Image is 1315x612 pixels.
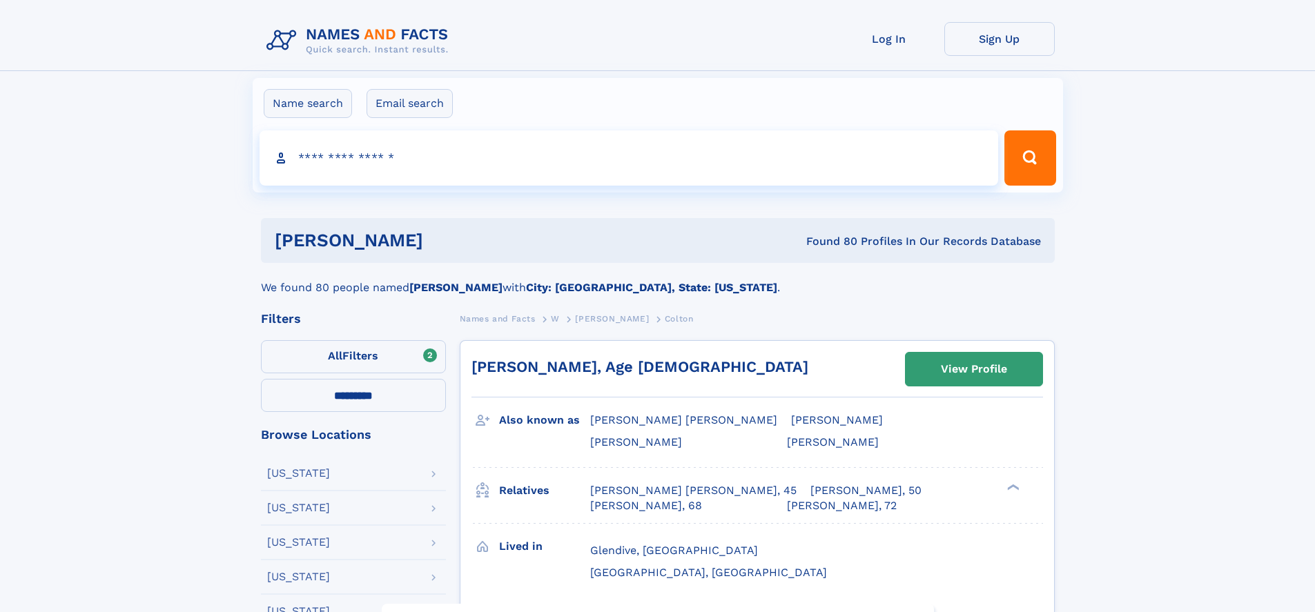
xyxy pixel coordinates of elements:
[810,483,922,498] a: [PERSON_NAME], 50
[590,498,702,513] a: [PERSON_NAME], 68
[267,502,330,513] div: [US_STATE]
[787,435,879,448] span: [PERSON_NAME]
[261,340,446,373] label: Filters
[575,310,649,327] a: [PERSON_NAME]
[499,479,590,502] h3: Relatives
[590,435,682,448] span: [PERSON_NAME]
[1004,130,1055,186] button: Search Button
[575,314,649,324] span: [PERSON_NAME]
[328,349,342,362] span: All
[260,130,999,186] input: search input
[665,314,694,324] span: Colton
[1004,482,1020,491] div: ❯
[267,468,330,479] div: [US_STATE]
[551,314,560,324] span: W
[590,483,797,498] a: [PERSON_NAME] [PERSON_NAME], 45
[791,413,883,426] span: [PERSON_NAME]
[267,571,330,582] div: [US_STATE]
[499,408,590,432] h3: Also known as
[614,234,1041,249] div: Found 80 Profiles In Our Records Database
[409,281,503,294] b: [PERSON_NAME]
[261,313,446,325] div: Filters
[551,310,560,327] a: W
[261,22,460,59] img: Logo Names and Facts
[787,498,897,513] a: [PERSON_NAME], 72
[590,566,827,579] span: [GEOGRAPHIC_DATA], [GEOGRAPHIC_DATA]
[941,353,1007,385] div: View Profile
[367,89,453,118] label: Email search
[590,413,777,426] span: [PERSON_NAME] [PERSON_NAME]
[275,232,615,249] h1: [PERSON_NAME]
[261,263,1055,296] div: We found 80 people named with .
[944,22,1055,56] a: Sign Up
[264,89,352,118] label: Name search
[261,428,446,441] div: Browse Locations
[499,535,590,558] h3: Lived in
[460,310,536,327] a: Names and Facts
[906,353,1042,386] a: View Profile
[590,544,758,557] span: Glendive, [GEOGRAPHIC_DATA]
[471,358,808,375] a: [PERSON_NAME], Age [DEMOGRAPHIC_DATA]
[526,281,777,294] b: City: [GEOGRAPHIC_DATA], State: [US_STATE]
[834,22,944,56] a: Log In
[267,537,330,548] div: [US_STATE]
